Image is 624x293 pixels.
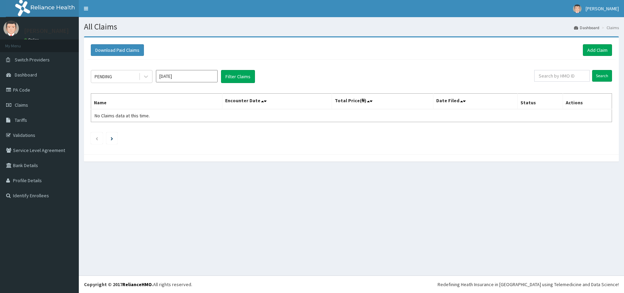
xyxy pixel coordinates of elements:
th: Date Filed [433,94,517,109]
div: PENDING [95,73,112,80]
h1: All Claims [84,22,619,31]
strong: Copyright © 2017 . [84,281,153,288]
th: Total Price(₦) [332,94,433,109]
a: Dashboard [574,25,599,31]
footer: All rights reserved. [79,276,624,293]
div: Redefining Heath Insurance in [GEOGRAPHIC_DATA] using Telemedicine and Data Science! [438,281,619,288]
th: Actions [563,94,612,109]
a: Previous page [95,135,98,141]
th: Name [91,94,222,109]
span: Tariffs [15,117,27,123]
p: [PERSON_NAME] [24,28,69,34]
img: User Image [573,4,582,13]
a: Add Claim [583,44,612,56]
span: Claims [15,102,28,108]
input: Select Month and Year [156,70,218,82]
a: Online [24,37,40,42]
input: Search by HMO ID [534,70,590,82]
span: Switch Providers [15,57,50,63]
input: Search [592,70,612,82]
th: Status [517,94,563,109]
a: RelianceHMO [122,281,152,288]
img: User Image [3,21,19,36]
span: Dashboard [15,72,37,78]
span: No Claims data at this time. [95,113,150,119]
button: Download Paid Claims [91,44,144,56]
a: Next page [111,135,113,141]
span: [PERSON_NAME] [586,5,619,12]
button: Filter Claims [221,70,255,83]
th: Encounter Date [222,94,332,109]
li: Claims [600,25,619,31]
